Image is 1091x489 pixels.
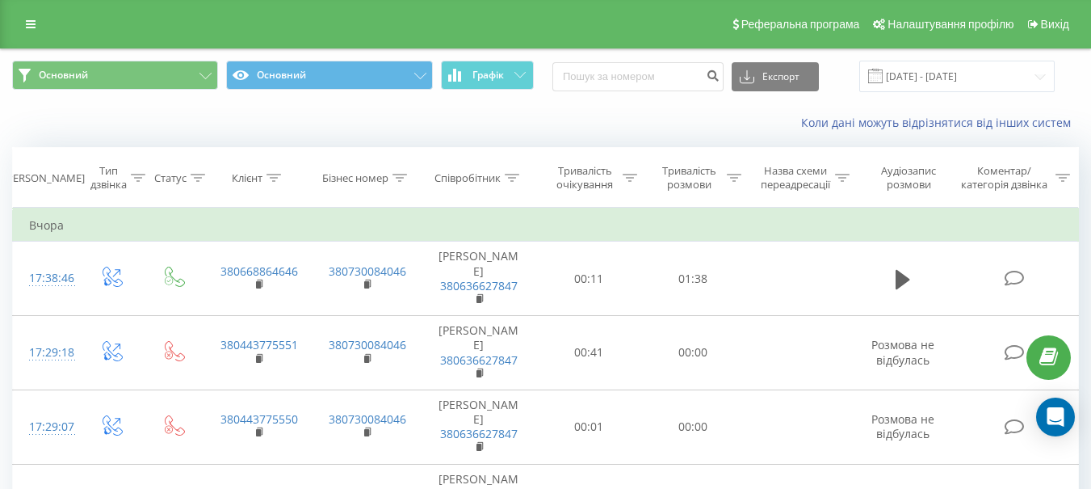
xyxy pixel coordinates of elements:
[232,171,262,185] div: Клієнт
[154,171,187,185] div: Статус
[641,242,745,316] td: 01:38
[801,115,1079,130] a: Коли дані можуть відрізнятися вiд інших систем
[220,263,298,279] a: 380668864646
[90,164,127,192] div: Тип дзвінка
[868,164,950,192] div: Аудіозапис розмови
[440,278,518,293] a: 380636627847
[760,164,831,192] div: Назва схеми переадресації
[329,337,406,352] a: 380730084046
[421,316,537,390] td: [PERSON_NAME]
[3,171,85,185] div: [PERSON_NAME]
[537,390,641,464] td: 00:01
[421,390,537,464] td: [PERSON_NAME]
[39,69,88,82] span: Основний
[1036,398,1075,436] div: Open Intercom Messenger
[29,337,63,369] div: 17:29:18
[29,411,63,443] div: 17:29:07
[887,18,1013,31] span: Налаштування профілю
[13,209,1079,242] td: Вчора
[220,411,298,427] a: 380443775550
[641,316,745,390] td: 00:00
[871,337,934,367] span: Розмова не відбулась
[434,171,501,185] div: Співробітник
[440,352,518,368] a: 380636627847
[537,242,641,316] td: 00:11
[441,61,534,90] button: Графік
[329,411,406,427] a: 380730084046
[12,61,218,90] button: Основний
[1041,18,1069,31] span: Вихід
[552,62,724,91] input: Пошук за номером
[656,164,723,192] div: Тривалість розмови
[226,61,432,90] button: Основний
[552,164,619,192] div: Тривалість очікування
[537,316,641,390] td: 00:41
[732,62,819,91] button: Експорт
[329,263,406,279] a: 380730084046
[871,411,934,441] span: Розмова не відбулась
[29,263,63,294] div: 17:38:46
[741,18,860,31] span: Реферальна програма
[641,390,745,464] td: 00:00
[472,70,504,81] span: Графік
[220,337,298,352] a: 380443775551
[322,171,388,185] div: Бізнес номер
[440,426,518,441] a: 380636627847
[957,164,1051,192] div: Коментар/категорія дзвінка
[421,242,537,316] td: [PERSON_NAME]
